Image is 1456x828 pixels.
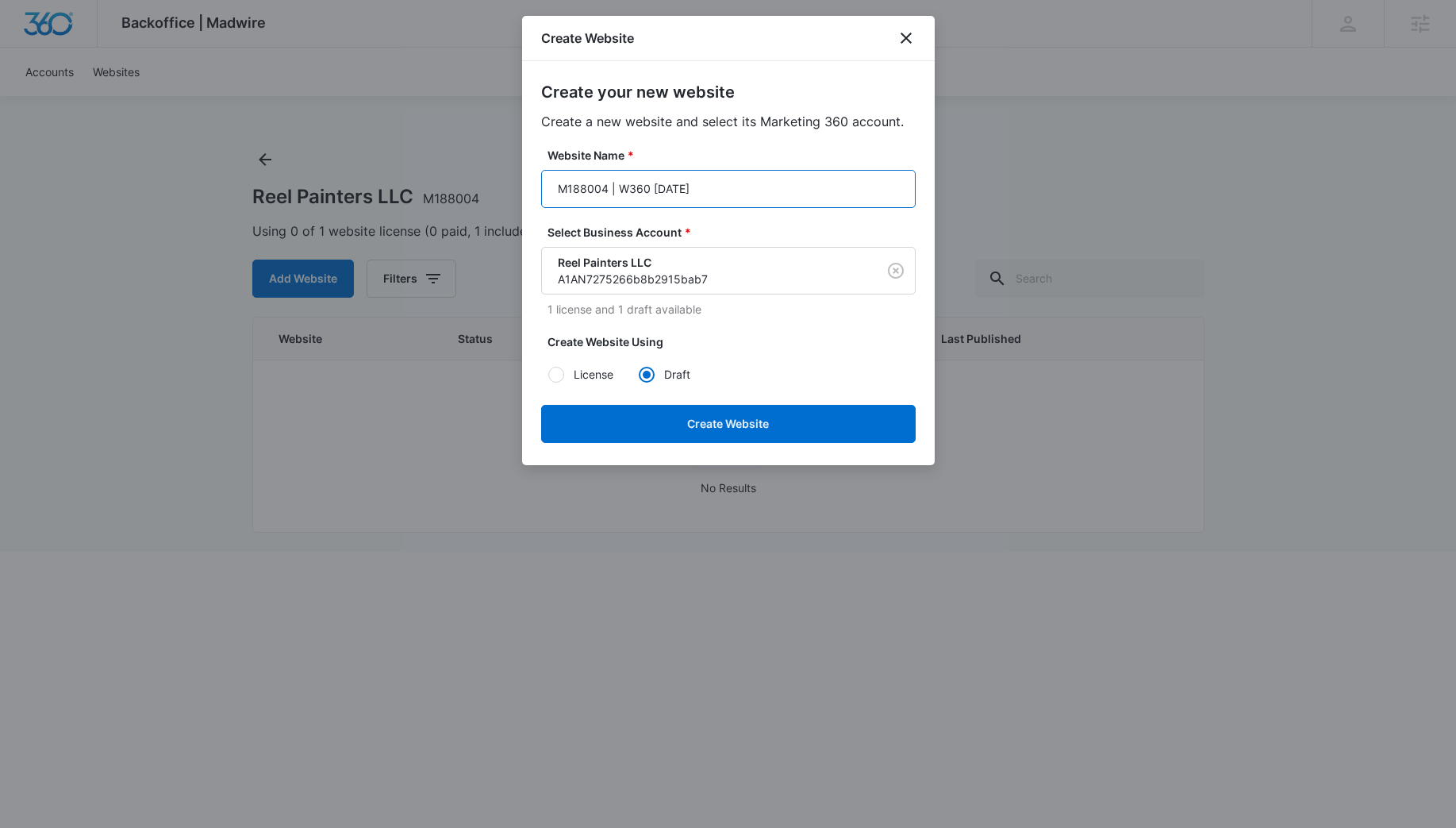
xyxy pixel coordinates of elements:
h2: Create your new website [541,80,916,104]
button: Create Website [541,405,916,443]
label: Select Business Account [547,224,922,241]
h1: Create Website [541,29,634,48]
p: Create a new website and select its Marketing 360 account. [541,112,916,131]
p: 1 license and 1 draft available [547,301,916,318]
label: Draft [638,366,728,383]
label: Website Name [547,147,922,164]
p: Reel Painters LLC [558,254,855,271]
button: Clear [883,258,909,283]
button: close [897,29,916,48]
label: License [547,366,638,383]
label: Create Website Using [547,333,922,350]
